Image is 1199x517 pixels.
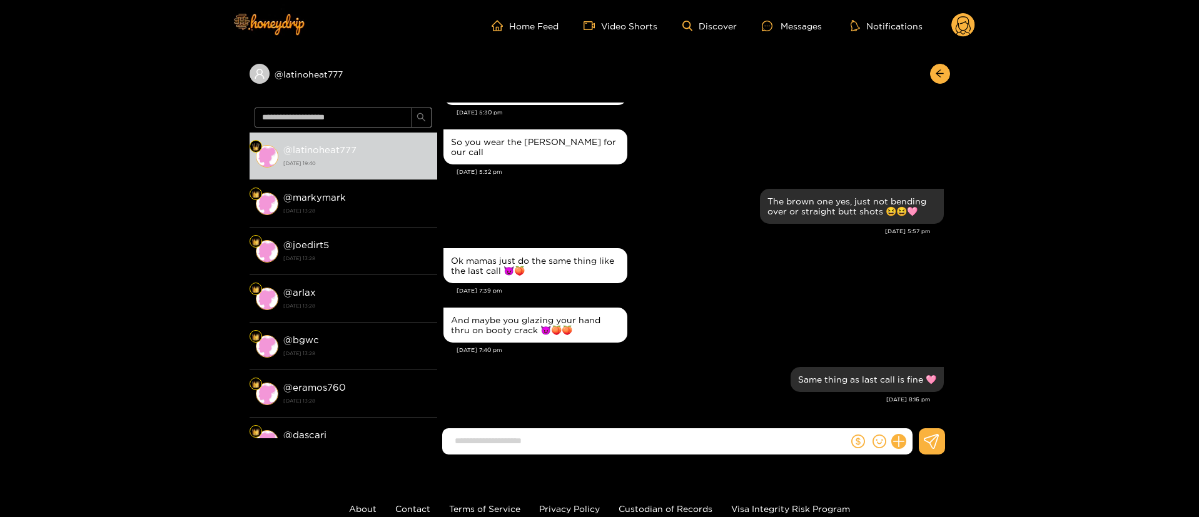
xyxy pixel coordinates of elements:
img: conversation [256,145,278,168]
div: Oct. 1, 7:40 pm [443,308,627,343]
span: video-camera [584,20,601,31]
strong: [DATE] 19:40 [283,158,431,169]
strong: [DATE] 13:28 [283,205,431,216]
strong: @ dascari [283,429,326,440]
a: Contact [395,504,430,513]
strong: @ arlax [283,287,316,298]
div: Oct. 1, 5:57 pm [760,189,944,224]
button: dollar [849,432,868,451]
a: Custodian of Records [619,504,712,513]
a: About [349,504,377,513]
span: home [492,20,509,31]
a: Terms of Service [449,504,520,513]
img: Fan Level [252,381,260,388]
img: conversation [256,383,278,405]
div: Oct. 1, 5:32 pm [443,129,627,164]
div: Oct. 1, 7:39 pm [443,248,627,283]
a: Privacy Policy [539,504,600,513]
button: arrow-left [930,64,950,84]
div: [DATE] 7:40 pm [457,346,944,354]
a: Visa Integrity Risk Program [731,504,850,513]
a: Discover [682,21,737,31]
img: conversation [256,193,278,215]
div: The brown one yes, just not bending over or straight butt shots 😆😆🩷 [767,196,936,216]
a: Home Feed [492,20,559,31]
img: conversation [256,288,278,310]
a: Video Shorts [584,20,657,31]
span: search [417,113,426,123]
img: conversation [256,335,278,358]
span: smile [873,434,886,448]
img: conversation [256,240,278,263]
button: Notifications [847,19,926,32]
strong: @ joedirt5 [283,239,329,250]
button: search [412,108,432,128]
span: dollar [851,434,865,448]
img: conversation [256,430,278,453]
strong: [DATE] 13:28 [283,300,431,311]
div: So you wear the [PERSON_NAME] for our call [451,137,620,157]
div: [DATE] 5:30 pm [457,108,944,117]
img: Fan Level [252,428,260,436]
img: Fan Level [252,143,260,151]
div: Messages [762,19,822,33]
strong: [DATE] 13:28 [283,395,431,406]
div: [DATE] 5:57 pm [443,227,931,236]
span: arrow-left [935,69,944,79]
div: Same thing as last call is fine 🩷 [798,374,936,384]
div: Ok mamas just do the same thing like the last call 😈🍑 [451,256,620,276]
img: Fan Level [252,286,260,293]
img: Fan Level [252,191,260,198]
strong: @ eramos760 [283,382,346,393]
strong: [DATE] 13:28 [283,253,431,264]
div: [DATE] 8:16 pm [443,395,931,404]
div: And maybe you glazing your hand thru on booty crack 😈🍑🍑 [451,315,620,335]
div: @latinoheat777 [250,64,437,84]
strong: @ markymark [283,192,346,203]
img: Fan Level [252,238,260,246]
strong: @ bgwc [283,334,319,345]
strong: @ latinoheat777 [283,144,357,155]
div: Oct. 1, 8:16 pm [791,367,944,392]
span: user [254,68,265,79]
div: [DATE] 7:39 pm [457,286,944,295]
img: Fan Level [252,333,260,341]
div: [DATE] 5:32 pm [457,168,944,176]
strong: [DATE] 13:28 [283,348,431,359]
